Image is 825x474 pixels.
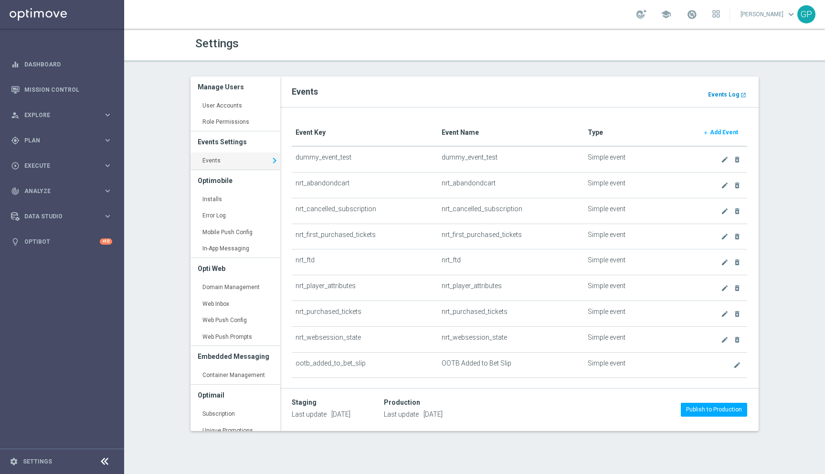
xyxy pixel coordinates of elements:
[292,352,438,378] td: ootb_added_to_bet_slip
[584,198,694,224] td: Simple event
[11,238,113,246] div: lightbulb Optibot +10
[190,406,280,423] a: Subscription
[11,52,112,77] div: Dashboard
[11,162,103,170] div: Execute
[438,352,584,378] td: OOTB Added to Bet Slip
[797,5,815,23] div: GP
[190,422,280,440] a: Unique Promotions
[584,172,694,198] td: Simple event
[103,161,112,170] i: keyboard_arrow_right
[11,162,20,170] i: play_circle_outline
[584,326,694,352] td: Simple event
[733,156,741,163] i: delete_forever
[733,284,741,292] i: delete_forever
[103,110,112,119] i: keyboard_arrow_right
[103,212,112,221] i: keyboard_arrow_right
[292,119,438,146] th: Event Key
[661,9,671,20] span: school
[11,187,103,195] div: Analyze
[11,111,113,119] button: person_search Explore keyboard_arrow_right
[100,238,112,245] div: +10
[733,361,741,369] i: create
[438,172,584,198] td: nrt_abandondcart
[438,249,584,275] td: nrt_ftd
[292,326,438,352] td: nrt_websession_state
[438,301,584,326] td: nrt_purchased_tickets
[721,310,729,318] i: create
[11,212,103,221] div: Data Studio
[292,301,438,326] td: nrt_purchased_tickets
[190,97,280,115] a: User Accounts
[198,76,273,97] h3: Manage Users
[190,329,280,346] a: Web Push Prompts
[733,207,741,215] i: delete_forever
[584,275,694,301] td: Simple event
[584,249,694,275] td: Simple event
[11,229,112,254] div: Optibot
[103,136,112,145] i: keyboard_arrow_right
[190,224,280,241] a: Mobile Push Config
[198,170,273,191] h3: Optimobile
[721,182,729,189] i: create
[11,77,112,102] div: Mission Control
[681,403,747,416] button: Publish to Production
[584,378,694,404] td: Simple event
[438,224,584,249] td: nrt_first_purchased_tickets
[23,459,52,464] a: Settings
[438,378,584,404] td: OOTB Balance Update
[24,77,112,102] a: Mission Control
[11,86,113,94] div: Mission Control
[292,86,747,97] h2: Events
[103,186,112,195] i: keyboard_arrow_right
[721,233,729,240] i: create
[423,410,443,418] span: [DATE]
[584,301,694,326] td: Simple event
[384,399,420,407] div: Production
[331,410,350,418] span: [DATE]
[786,9,796,20] span: keyboard_arrow_down
[721,284,729,292] i: create
[190,296,280,313] a: Web Inbox
[190,191,280,208] a: Installs
[733,233,741,240] i: delete_forever
[195,37,467,51] h1: Settings
[24,229,100,254] a: Optibot
[292,378,438,404] td: ootb_balance_update
[11,237,20,246] i: lightbulb
[703,130,709,136] i: add
[11,187,113,195] div: track_changes Analyze keyboard_arrow_right
[584,352,694,378] td: Simple event
[24,214,103,219] span: Data Studio
[721,259,729,266] i: create
[438,326,584,352] td: nrt_websession_state
[438,198,584,224] td: nrt_cancelled_subscription
[190,367,280,384] a: Container Management
[11,187,20,195] i: track_changes
[733,259,741,266] i: delete_forever
[438,146,584,172] td: dummy_event_test
[438,275,584,301] td: nrt_player_attributes
[292,275,438,301] td: nrt_player_attributes
[11,162,113,170] button: play_circle_outline Execute keyboard_arrow_right
[269,153,280,168] i: keyboard_arrow_right
[198,346,273,367] h3: Embedded Messaging
[11,213,113,220] button: Data Studio keyboard_arrow_right
[190,207,280,225] a: Error Log
[190,312,280,329] a: Web Push Config
[24,163,103,169] span: Execute
[292,410,350,419] p: Last update
[11,111,103,119] div: Explore
[24,138,103,143] span: Plan
[292,146,438,172] td: dummy_event_test
[740,7,797,22] a: [PERSON_NAME]keyboard_arrow_down
[11,136,20,145] i: gps_fixed
[721,156,729,163] i: create
[292,399,317,407] div: Staging
[721,336,729,344] i: create
[11,61,113,68] button: equalizer Dashboard
[740,92,746,98] i: launch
